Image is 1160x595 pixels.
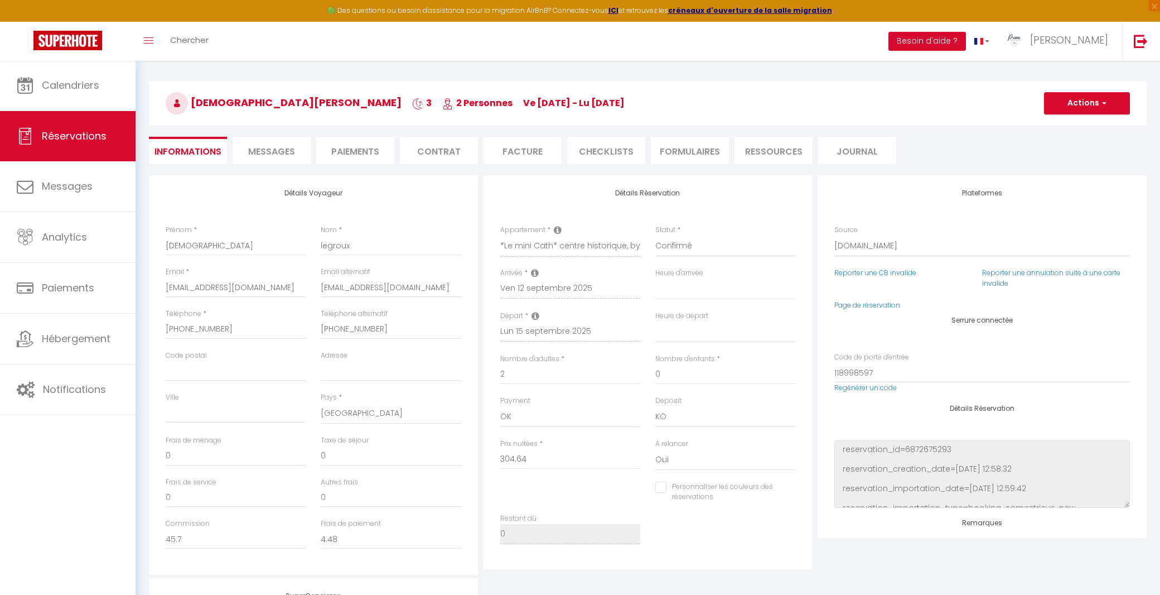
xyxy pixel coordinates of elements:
[834,519,1130,527] h4: Remarques
[33,31,102,50] img: Super Booking
[834,383,897,392] a: Regénérer un code
[655,396,681,406] label: Deposit
[523,97,625,109] span: ve [DATE] - lu [DATE]
[655,311,708,322] label: Heure de départ
[166,519,210,529] label: Commission
[651,137,729,164] li: FORMULAIRES
[1030,33,1108,47] span: [PERSON_NAME]
[998,22,1122,61] a: ... [PERSON_NAME]
[43,382,106,396] span: Notifications
[42,281,94,295] span: Paiements
[834,405,1130,412] h4: Détails Réservation
[484,137,562,164] li: Facture
[321,477,358,488] label: Autres frais
[166,267,184,277] label: Email
[834,268,916,277] a: Reporter une CB invalide
[42,332,110,346] span: Hébergement
[500,354,559,364] label: Nombre d'adultes
[500,225,545,236] label: Appartement
[166,95,402,109] span: [DEMOGRAPHIC_DATA][PERSON_NAME]
[655,354,715,364] label: Nombre d'enfants
[500,514,536,524] label: Restant dû
[166,189,461,197] h4: Détails Voyageur
[834,189,1130,197] h4: Plateformes
[149,137,227,164] li: Informations
[166,225,192,236] label: Prénom
[834,300,900,310] a: Page de réservation
[834,352,909,363] label: Code de porte d'entrée
[321,519,381,529] label: Frais de paiement
[321,225,337,236] label: Nom
[500,311,523,322] label: Départ
[1006,32,1023,49] img: ...
[818,137,896,164] li: Journal
[1134,34,1148,48] img: logout
[888,32,966,51] button: Besoin d'aide ?
[42,129,107,143] span: Réservations
[162,22,217,61] a: Chercher
[321,351,347,361] label: Adresse
[321,435,369,446] label: Taxe de séjour
[655,268,703,279] label: Heure d'arrivée
[1044,92,1130,114] button: Actions
[500,439,538,449] label: Prix nuitées
[166,392,179,403] label: Ville
[42,230,87,244] span: Analytics
[321,392,337,403] label: Pays
[500,396,530,406] label: Payment
[400,137,478,164] li: Contrat
[166,435,221,446] label: Frais de ménage
[42,78,99,92] span: Calendriers
[668,6,832,15] a: créneaux d'ouverture de la salle migration
[321,267,370,277] label: Email alternatif
[608,6,618,15] a: ICI
[500,268,523,279] label: Arrivée
[412,97,432,109] span: 3
[982,268,1120,288] a: Reporter une annulation suite à une carte invalide
[834,225,858,236] label: Source
[248,145,295,158] span: Messages
[316,137,394,164] li: Paiements
[166,309,201,319] label: Téléphone
[655,439,688,449] label: A relancer
[442,97,513,109] span: 2 Personnes
[500,189,796,197] h4: Détails Réservation
[567,137,645,164] li: CHECKLISTS
[321,309,388,319] label: Téléphone alternatif
[166,351,207,361] label: Code postal
[9,4,42,38] button: Ouvrir le widget de chat LiveChat
[834,316,1130,324] h4: Serrure connectée
[166,477,216,488] label: Frais de service
[42,179,93,193] span: Messages
[655,225,675,236] label: Statut
[170,34,209,46] span: Chercher
[1113,545,1152,587] iframe: Chat
[734,137,813,164] li: Ressources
